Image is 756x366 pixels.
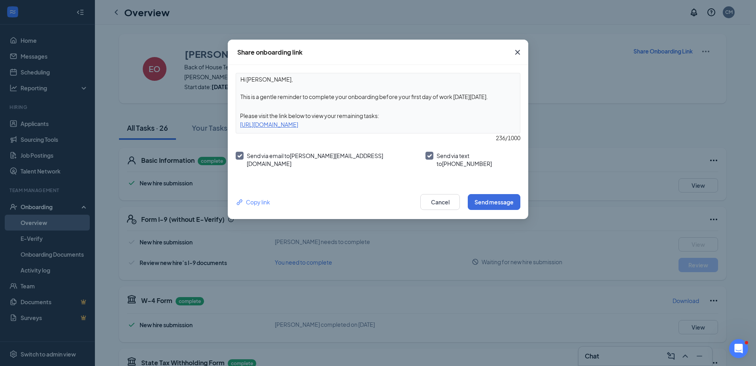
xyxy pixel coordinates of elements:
[236,73,520,103] textarea: Hi [PERSON_NAME], This is a gentle reminder to complete your onboarding before your first day of ...
[236,198,244,206] svg: Link
[236,120,520,129] div: [URL][DOMAIN_NAME]
[236,111,520,120] div: Please visit the link below to view your remaining tasks:
[236,198,270,206] button: Link Copy link
[437,152,492,167] span: Send via text to [PHONE_NUMBER]
[237,48,302,57] div: Share onboarding link
[729,339,748,358] iframe: Intercom live chat
[236,198,270,206] div: Copy link
[507,40,528,65] button: Close
[247,152,383,167] span: Send via email to [PERSON_NAME][EMAIL_ADDRESS][DOMAIN_NAME]
[468,194,520,210] button: Send message
[236,133,520,142] div: 236 / 1000
[420,194,460,210] button: Cancel
[513,48,522,57] svg: Cross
